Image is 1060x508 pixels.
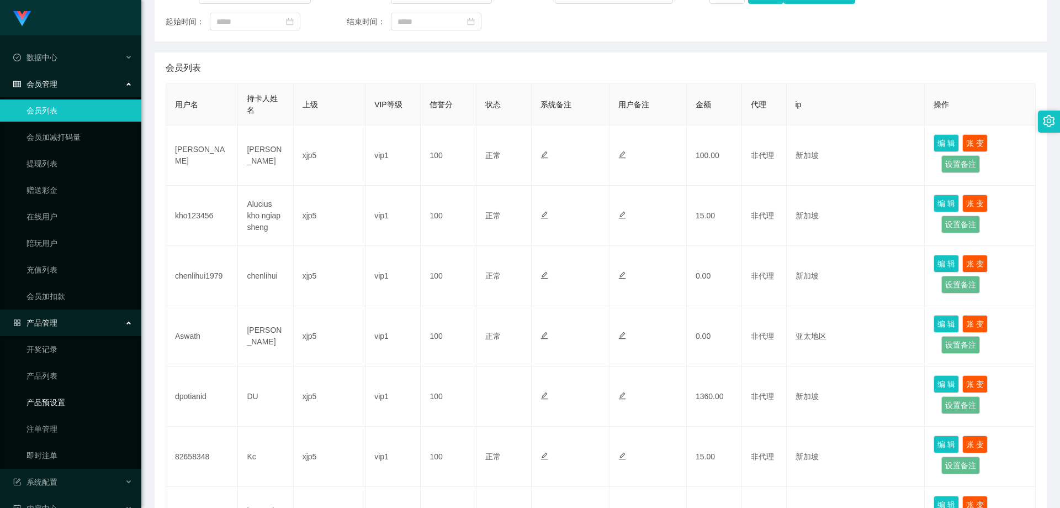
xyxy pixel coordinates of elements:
button: 账 变 [962,375,988,393]
i: 图标: check-circle-o [13,54,21,61]
button: 设置备注 [941,396,980,414]
span: 信誉分 [430,100,453,109]
i: 图标: setting [1043,115,1055,127]
span: 正常 [485,271,501,280]
i: 图标: edit [540,392,548,400]
img: logo.9652507e.png [13,11,31,27]
td: xjp5 [294,246,365,306]
span: 用户名 [175,100,198,109]
td: 100 [421,125,476,186]
span: 代理 [751,100,766,109]
span: 会员列表 [166,61,201,75]
i: 图标: edit [618,211,626,219]
span: 非代理 [751,452,774,461]
td: 100 [421,186,476,246]
span: 正常 [485,211,501,220]
span: 正常 [485,332,501,341]
a: 在线用户 [26,206,132,228]
i: 图标: form [13,478,21,486]
td: 新加坡 [787,427,925,487]
td: xjp5 [294,306,365,366]
i: 图标: table [13,80,21,88]
span: 结束时间： [347,16,391,28]
td: 新加坡 [787,125,925,186]
a: 充值列表 [26,259,132,281]
span: 状态 [485,100,501,109]
button: 编 辑 [934,255,959,273]
td: 新加坡 [787,246,925,306]
a: 会员列表 [26,99,132,122]
span: 非代理 [751,271,774,280]
a: 赠送彩金 [26,179,132,201]
a: 产品预设置 [26,391,132,413]
span: VIP等级 [374,100,402,109]
a: 会员加扣款 [26,285,132,307]
button: 设置备注 [941,155,980,173]
td: 15.00 [687,186,742,246]
i: 图标: edit [540,151,548,159]
span: 金额 [696,100,711,109]
button: 编 辑 [934,315,959,333]
span: ip [796,100,802,109]
span: 正常 [485,452,501,461]
td: kho123456 [166,186,238,246]
td: chenlihui [238,246,293,306]
span: 操作 [934,100,949,109]
td: 100 [421,306,476,366]
td: xjp5 [294,186,365,246]
td: dpotianid [166,366,238,427]
i: 图标: edit [540,452,548,460]
td: DU [238,366,293,427]
i: 图标: edit [618,271,626,279]
i: 图标: appstore-o [13,319,21,327]
i: 图标: edit [540,332,548,339]
td: 亚太地区 [787,306,925,366]
button: 设置备注 [941,216,980,233]
a: 陪玩用户 [26,232,132,254]
button: 设置备注 [941,276,980,294]
td: xjp5 [294,125,365,186]
td: 新加坡 [787,186,925,246]
span: 用户备注 [618,100,649,109]
td: 新加坡 [787,366,925,427]
button: 编 辑 [934,436,959,453]
span: 产品管理 [13,318,57,327]
td: Alucius kho ngiap sheng [238,186,293,246]
td: 0.00 [687,246,742,306]
span: 非代理 [751,332,774,341]
button: 账 变 [962,134,988,152]
td: 100 [421,427,476,487]
td: [PERSON_NAME] [166,125,238,186]
button: 账 变 [962,315,988,333]
td: vip1 [365,186,421,246]
i: 图标: edit [618,452,626,460]
td: chenlihui1979 [166,246,238,306]
span: 起始时间： [166,16,210,28]
td: vip1 [365,246,421,306]
td: 15.00 [687,427,742,487]
td: 100 [421,246,476,306]
span: 数据中心 [13,53,57,62]
a: 提现列表 [26,153,132,175]
span: 系统配置 [13,478,57,486]
a: 注单管理 [26,418,132,440]
button: 账 变 [962,436,988,453]
span: 会员管理 [13,80,57,88]
i: 图标: edit [540,271,548,279]
td: xjp5 [294,366,365,427]
i: 图标: edit [618,151,626,159]
button: 账 变 [962,255,988,273]
a: 会员加减打码量 [26,126,132,148]
td: 100 [421,366,476,427]
td: [PERSON_NAME] [238,125,293,186]
td: 1360.00 [687,366,742,427]
span: 非代理 [751,211,774,220]
td: Aswath [166,306,238,366]
td: [PERSON_NAME] [238,306,293,366]
td: 82658348 [166,427,238,487]
span: 非代理 [751,392,774,401]
span: 系统备注 [540,100,571,109]
button: 编 辑 [934,375,959,393]
td: 0.00 [687,306,742,366]
i: 图标: edit [540,211,548,219]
